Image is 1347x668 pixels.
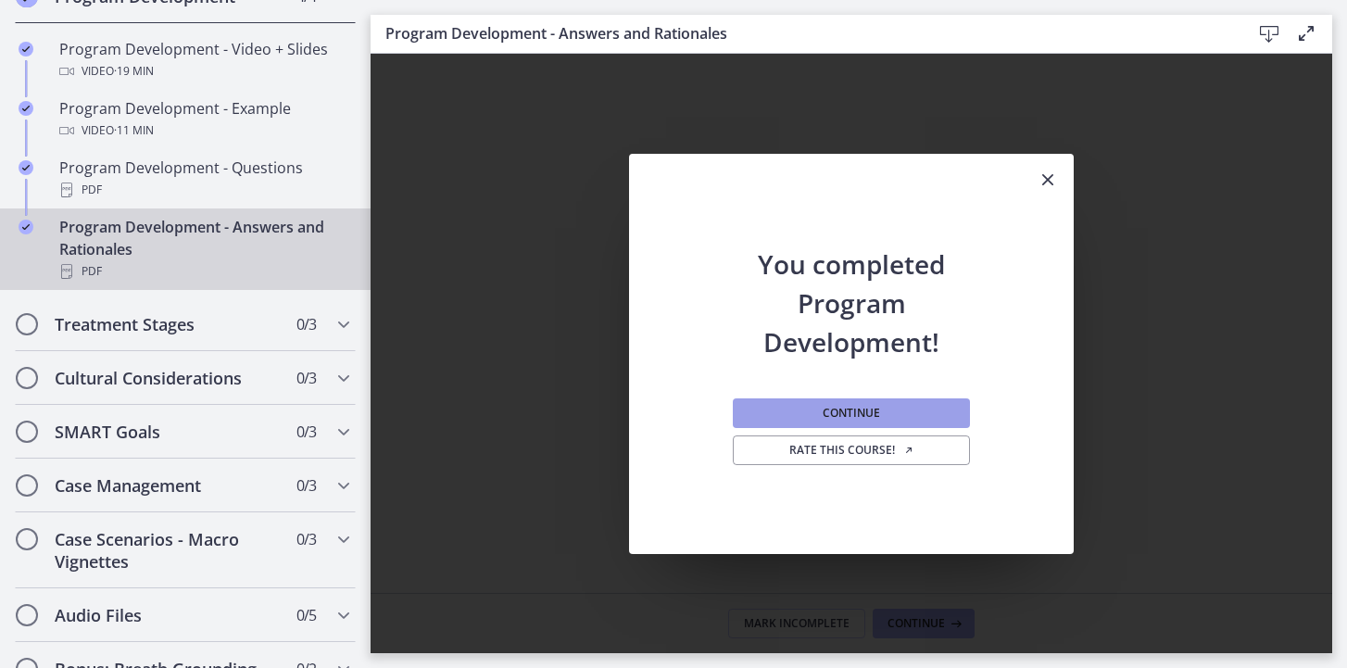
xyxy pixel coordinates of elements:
div: PDF [59,260,348,283]
a: Rate this course! Opens in a new window [733,435,970,465]
span: Continue [823,406,880,421]
div: Video [59,120,348,142]
span: 0 / 3 [296,313,316,335]
button: Continue [733,398,970,428]
span: 0 / 3 [296,528,316,550]
i: Completed [19,220,33,234]
span: · 19 min [114,60,154,82]
i: Completed [19,101,33,116]
h2: SMART Goals [55,421,281,443]
h2: Case Management [55,474,281,497]
div: Program Development - Questions [59,157,348,201]
i: Completed [19,42,33,57]
span: 0 / 3 [296,421,316,443]
span: 0 / 5 [296,604,316,626]
div: Video [59,60,348,82]
div: Program Development - Video + Slides [59,38,348,82]
h3: Program Development - Answers and Rationales [385,22,1221,44]
h2: Treatment Stages [55,313,281,335]
div: Program Development - Example [59,97,348,142]
div: PDF [59,179,348,201]
div: Program Development - Answers and Rationales [59,216,348,283]
h2: Cultural Considerations [55,367,281,389]
h2: Case Scenarios - Macro Vignettes [55,528,281,573]
h2: Audio Files [55,604,281,626]
button: Close [1022,154,1074,208]
i: Opens in a new window [903,445,914,456]
span: Rate this course! [789,443,914,458]
span: · 11 min [114,120,154,142]
i: Completed [19,160,33,175]
span: 0 / 3 [296,474,316,497]
h2: You completed Program Development! [729,208,974,361]
span: 0 / 3 [296,367,316,389]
